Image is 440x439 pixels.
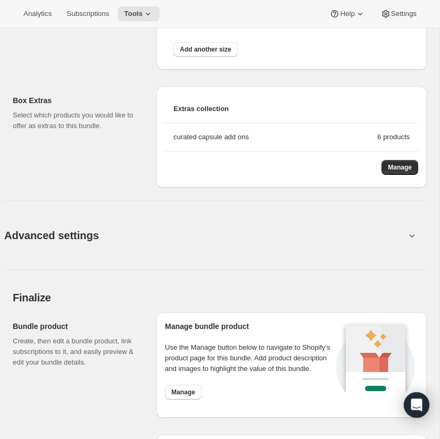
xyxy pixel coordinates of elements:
[13,336,139,368] p: Create, then edit a bundle product, link subscriptions to it, and easily preview & edit your bund...
[391,10,417,18] span: Settings
[404,392,429,418] div: Open Intercom Messenger
[118,6,160,21] button: Tools
[180,45,231,54] span: Add another size
[165,385,202,400] button: Manage
[13,110,139,131] p: Select which products you would like to offer as extras to this bundle.
[60,6,115,21] button: Subscriptions
[23,10,52,18] span: Analytics
[13,321,139,332] h2: Bundle product
[173,132,377,142] div: curated capsule add ons
[377,132,410,142] div: 6 products
[13,291,427,304] h2: Finalize
[17,6,58,21] button: Analytics
[171,388,195,396] span: Manage
[388,163,412,172] span: Manage
[173,104,229,114] span: Extras collection
[173,42,238,57] button: Add another size
[13,95,139,106] h2: Box Extras
[4,227,99,244] span: Advanced settings
[165,342,333,374] p: Use the Manage button below to navigate to Shopify’s product page for this bundle. Add product de...
[323,6,371,21] button: Help
[165,321,333,332] h2: Manage bundle product
[374,6,423,21] button: Settings
[67,10,109,18] span: Subscriptions
[340,10,354,18] span: Help
[381,160,418,175] button: Manage
[124,10,143,18] span: Tools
